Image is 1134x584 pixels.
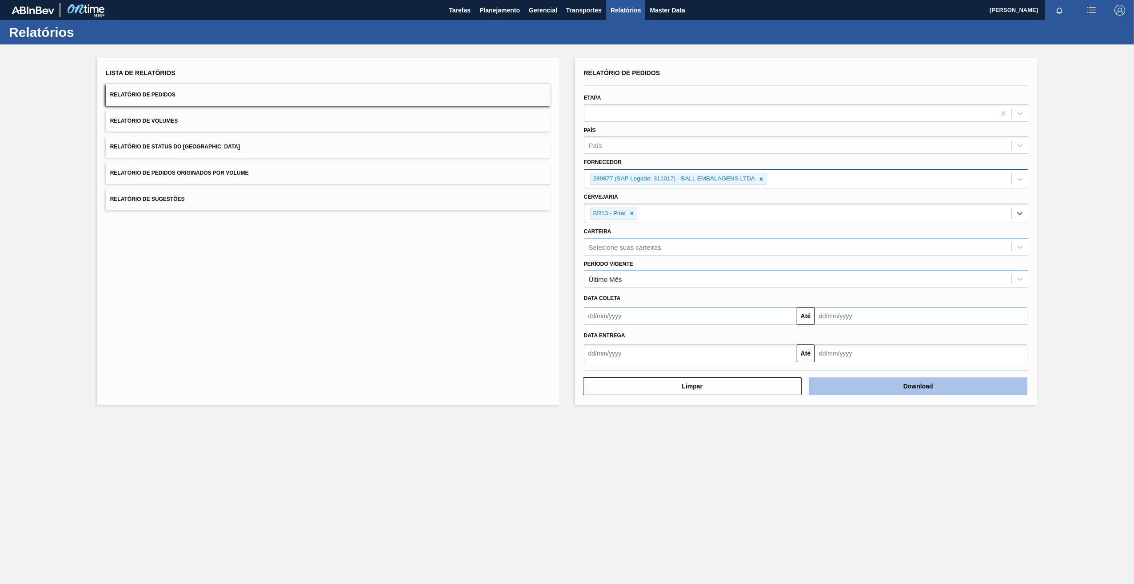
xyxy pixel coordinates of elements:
[797,344,815,362] button: Até
[110,92,176,98] span: Relatório de Pedidos
[106,162,551,184] button: Relatório de Pedidos Originados por Volume
[815,307,1027,325] input: dd/mm/yyyy
[106,136,551,158] button: Relatório de Status do [GEOGRAPHIC_DATA]
[650,5,685,16] span: Master Data
[110,196,185,202] span: Relatório de Sugestões
[584,159,622,165] label: Fornecedor
[589,142,602,149] div: País
[106,69,176,76] span: Lista de Relatórios
[584,194,618,200] label: Cervejaria
[589,243,661,251] div: Selecione suas carteiras
[110,170,249,176] span: Relatório de Pedidos Originados por Volume
[529,5,557,16] span: Gerencial
[584,127,596,133] label: País
[584,228,611,235] label: Carteira
[584,69,660,76] span: Relatório de Pedidos
[584,295,621,301] span: Data coleta
[797,307,815,325] button: Até
[584,95,601,101] label: Etapa
[566,5,602,16] span: Transportes
[1086,5,1097,16] img: userActions
[106,84,551,106] button: Relatório de Pedidos
[591,173,756,184] div: 289877 (SAP Legado: 311017) - BALL EMBALAGENS LTDA
[1114,5,1125,16] img: Logout
[479,5,520,16] span: Planejamento
[110,144,240,150] span: Relatório de Status do [GEOGRAPHIC_DATA]
[591,208,627,219] div: BR13 - Piraí
[106,188,551,210] button: Relatório de Sugestões
[584,332,625,339] span: Data entrega
[589,276,622,283] div: Último Mês
[449,5,471,16] span: Tarefas
[611,5,641,16] span: Relatórios
[584,261,633,267] label: Período Vigente
[809,377,1027,395] button: Download
[110,118,178,124] span: Relatório de Volumes
[12,6,54,14] img: TNhmsLtSVTkK8tSr43FrP2fwEKptu5GPRR3wAAAABJRU5ErkJggg==
[584,307,797,325] input: dd/mm/yyyy
[583,377,802,395] button: Limpar
[9,27,167,37] h1: Relatórios
[1045,4,1074,16] button: Notificações
[584,344,797,362] input: dd/mm/yyyy
[106,110,551,132] button: Relatório de Volumes
[815,344,1027,362] input: dd/mm/yyyy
